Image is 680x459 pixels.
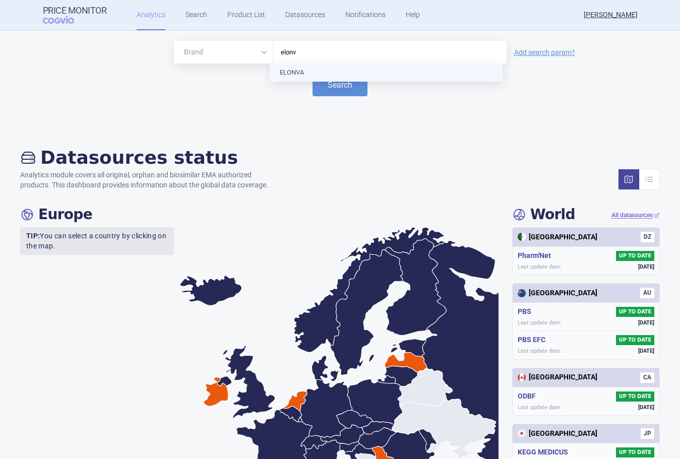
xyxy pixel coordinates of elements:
[616,251,654,261] span: UP TO DATE
[640,372,654,383] span: CA
[518,307,535,317] h5: PBS
[616,447,654,457] span: UP TO DATE
[43,6,107,16] strong: Price Monitor
[638,263,654,271] span: [DATE]
[641,232,654,242] span: DZ
[518,429,526,437] img: Japan
[518,288,597,298] div: [GEOGRAPHIC_DATA]
[26,232,40,240] strong: TIP:
[616,391,654,402] span: UP TO DATE
[20,206,92,223] h4: Europe
[20,170,278,190] p: Analytics module covers all original, orphan and biosimilar EMA authorized products. This dashboa...
[616,307,654,317] span: UP TO DATE
[518,335,549,345] h5: PBS EFC
[611,211,660,220] a: All datasources
[43,16,88,24] span: COGVIO
[518,289,526,297] img: Australia
[20,227,174,255] p: You can select a country by clicking on the map.
[518,373,526,381] img: Canada
[638,319,654,326] span: [DATE]
[43,6,107,25] a: Price MonitorCOGVIO
[518,319,562,326] span: Last update date:
[20,147,278,168] h2: Datasources status
[518,263,562,271] span: Last update date:
[518,372,597,382] div: [GEOGRAPHIC_DATA]
[641,428,654,439] span: JP
[512,206,575,223] h4: World
[518,447,572,457] h5: KEGG MEDICUS
[638,404,654,411] span: [DATE]
[640,288,654,298] span: AU
[518,404,562,411] span: Last update date:
[518,233,526,241] img: Algeria
[616,335,654,345] span: UP TO DATE
[270,63,503,82] li: ELONVA
[518,347,562,355] span: Last update date:
[313,74,367,96] button: Search
[518,391,540,402] h5: ODBF
[518,429,597,439] div: [GEOGRAPHIC_DATA]
[514,49,575,56] a: Add search param?
[518,251,555,261] h5: Pharm'Net
[518,232,597,242] div: [GEOGRAPHIC_DATA]
[638,347,654,355] span: [DATE]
